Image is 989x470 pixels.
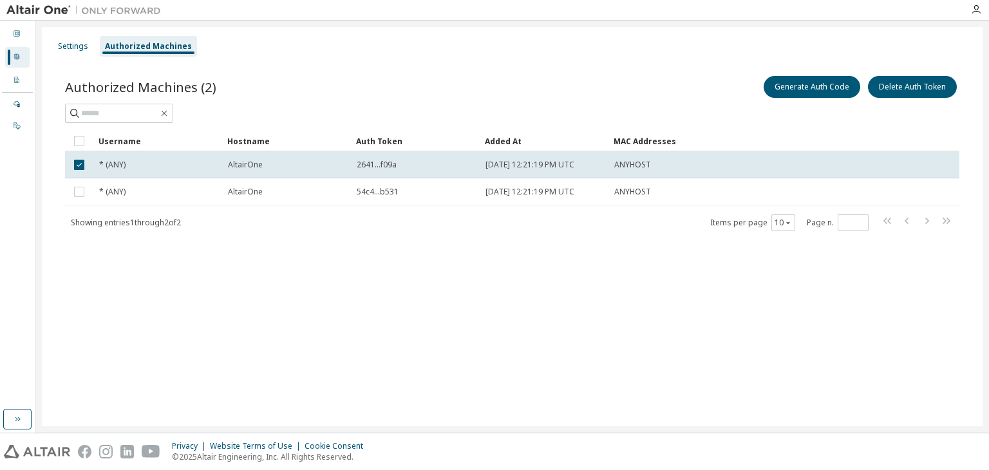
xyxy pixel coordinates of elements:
div: Settings [58,41,88,52]
span: 2641...f09a [357,160,397,170]
div: Dashboard [5,24,30,44]
img: instagram.svg [99,445,113,458]
div: Website Terms of Use [210,441,305,451]
img: facebook.svg [78,445,91,458]
button: Generate Auth Code [764,76,860,98]
span: ANYHOST [614,160,651,170]
div: Added At [485,131,603,151]
div: Privacy [172,441,210,451]
div: Company Profile [5,70,30,91]
img: youtube.svg [142,445,160,458]
div: Auth Token [356,131,475,151]
img: Altair One [6,4,167,17]
div: Managed [5,94,30,115]
div: Authorized Machines [105,41,192,52]
div: User Profile [5,47,30,68]
span: 54c4...b531 [357,187,399,197]
div: Cookie Consent [305,441,371,451]
span: * (ANY) [99,160,126,170]
span: ANYHOST [614,187,651,197]
button: 10 [775,218,792,228]
span: [DATE] 12:21:19 PM UTC [485,160,574,170]
span: AltairOne [228,160,263,170]
span: [DATE] 12:21:19 PM UTC [485,187,574,197]
span: AltairOne [228,187,263,197]
div: MAC Addresses [614,131,824,151]
span: * (ANY) [99,187,126,197]
div: On Prem [5,116,30,136]
span: Authorized Machines (2) [65,78,216,96]
p: © 2025 Altair Engineering, Inc. All Rights Reserved. [172,451,371,462]
div: Hostname [227,131,346,151]
span: Items per page [710,214,795,231]
div: Username [99,131,217,151]
img: linkedin.svg [120,445,134,458]
img: altair_logo.svg [4,445,70,458]
span: Showing entries 1 through 2 of 2 [71,217,181,228]
button: Delete Auth Token [868,76,957,98]
span: Page n. [807,214,869,231]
